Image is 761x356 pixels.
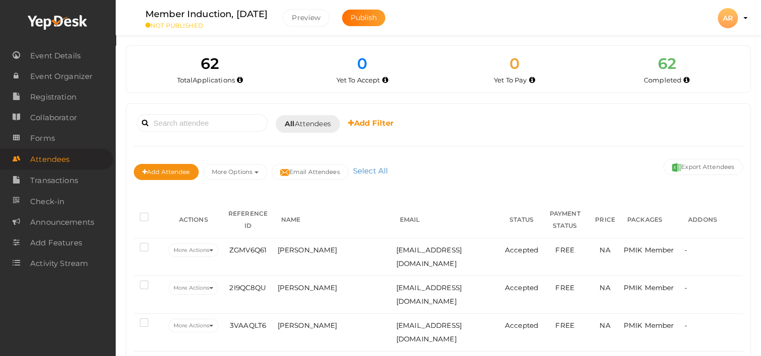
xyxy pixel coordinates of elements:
[529,77,535,83] i: Accepted by organizer and yet to make payment
[30,212,94,232] span: Announcements
[555,321,574,329] span: FREE
[137,114,268,132] input: Search attendee
[193,76,235,84] span: Applications
[663,159,743,175] button: Export Attendees
[600,284,610,292] span: NA
[505,284,538,292] span: Accepted
[510,54,520,73] span: 0
[168,281,218,295] button: More Actions
[168,319,218,332] button: More Actions
[718,14,738,23] profile-pic: AR
[685,246,687,254] span: -
[278,246,337,254] span: [PERSON_NAME]
[30,87,76,107] span: Registration
[30,149,69,169] span: Attendees
[682,202,743,238] th: ADDONS
[230,321,266,329] span: 3VAAQLT6
[30,66,93,86] span: Event Organizer
[382,77,388,83] i: Yet to be accepted by organizer
[600,246,610,254] span: NA
[145,7,268,22] label: Member Induction, [DATE]
[168,243,218,257] button: More Actions
[624,284,674,292] span: PMIK Member
[177,76,235,84] span: Total
[621,202,682,238] th: PACKAGES
[336,76,380,84] span: Yet To Accept
[589,202,621,238] th: PRICE
[624,321,674,329] span: PMIK Member
[134,164,199,180] button: Add Attendee
[272,164,349,180] button: Email Attendees
[348,118,394,128] b: Add Filter
[396,284,462,305] span: [EMAIL_ADDRESS][DOMAIN_NAME]
[30,233,82,253] span: Add Features
[201,54,219,73] span: 62
[237,77,243,83] i: Total number of applications
[685,321,687,329] span: -
[351,13,377,22] span: Publish
[285,119,294,128] b: All
[342,10,386,26] button: Publish
[278,284,337,292] span: [PERSON_NAME]
[685,284,687,292] span: -
[396,246,462,268] span: [EMAIL_ADDRESS][DOMAIN_NAME]
[278,321,337,329] span: [PERSON_NAME]
[357,54,367,73] span: 0
[505,321,538,329] span: Accepted
[283,9,329,27] button: Preview
[145,22,268,29] small: NOT PUBLISHED
[494,76,527,84] span: Yet To Pay
[644,76,682,84] span: Completed
[275,202,394,238] th: NAME
[394,202,502,238] th: EMAIL
[166,202,221,238] th: ACTIONS
[30,108,77,128] span: Collaborator
[30,170,78,191] span: Transactions
[718,8,738,28] div: AR
[229,246,267,254] span: ZGMV6Q61
[502,202,541,238] th: STATUS
[280,168,289,177] img: mail-filled.svg
[30,253,88,274] span: Activity Stream
[228,210,268,229] span: REFERENCE ID
[657,54,675,73] span: 62
[672,163,681,172] img: excel.svg
[541,202,589,238] th: PAYMENT STATUS
[30,128,55,148] span: Forms
[203,164,267,180] button: More Options
[555,246,574,254] span: FREE
[684,77,690,83] i: Accepted and completed payment succesfully
[351,166,390,175] a: Select All
[30,46,80,66] span: Event Details
[624,246,674,254] span: PMIK Member
[30,192,64,212] span: Check-in
[229,284,266,292] span: 2I9QC8QU
[715,8,741,29] button: AR
[505,246,538,254] span: Accepted
[285,119,331,129] span: Attendees
[555,284,574,292] span: FREE
[396,321,462,343] span: [EMAIL_ADDRESS][DOMAIN_NAME]
[600,321,610,329] span: NA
